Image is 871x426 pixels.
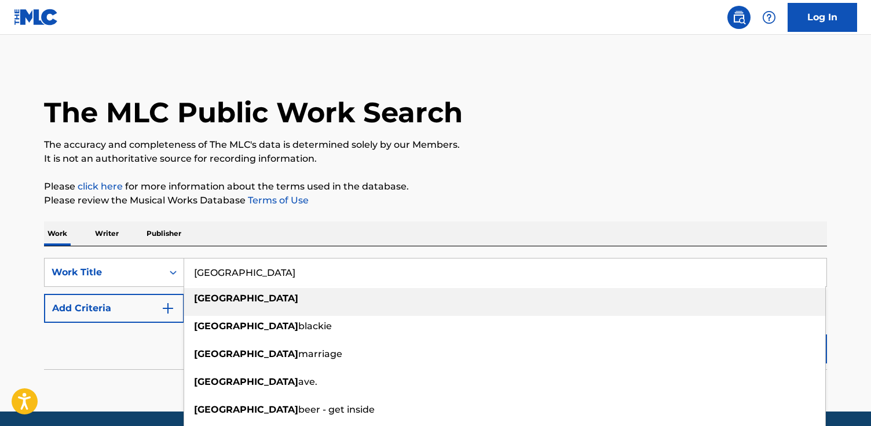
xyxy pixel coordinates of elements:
p: Writer [92,221,122,246]
form: Search Form [44,258,827,369]
p: It is not an authoritative source for recording information. [44,152,827,166]
img: search [732,10,746,24]
p: Publisher [143,221,185,246]
span: ave. [298,376,317,387]
span: marriage [298,348,342,359]
strong: [GEOGRAPHIC_DATA] [194,348,298,359]
a: Terms of Use [246,195,309,206]
a: Log In [788,3,857,32]
iframe: Chat Widget [813,370,871,426]
img: 9d2ae6d4665cec9f34b9.svg [161,301,175,315]
p: Work [44,221,71,246]
p: The accuracy and completeness of The MLC's data is determined solely by our Members. [44,138,827,152]
button: Add Criteria [44,294,184,323]
p: Please for more information about the terms used in the database. [44,180,827,194]
img: MLC Logo [14,9,58,26]
strong: [GEOGRAPHIC_DATA] [194,404,298,415]
a: click here [78,181,123,192]
p: Please review the Musical Works Database [44,194,827,207]
span: blackie [298,321,332,332]
h1: The MLC Public Work Search [44,95,463,130]
span: beer - get inside [298,404,375,415]
strong: [GEOGRAPHIC_DATA] [194,321,298,332]
strong: [GEOGRAPHIC_DATA] [194,293,298,304]
a: Public Search [727,6,751,29]
strong: [GEOGRAPHIC_DATA] [194,376,298,387]
div: Work Title [52,265,156,279]
div: Help [757,6,781,29]
img: help [762,10,776,24]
